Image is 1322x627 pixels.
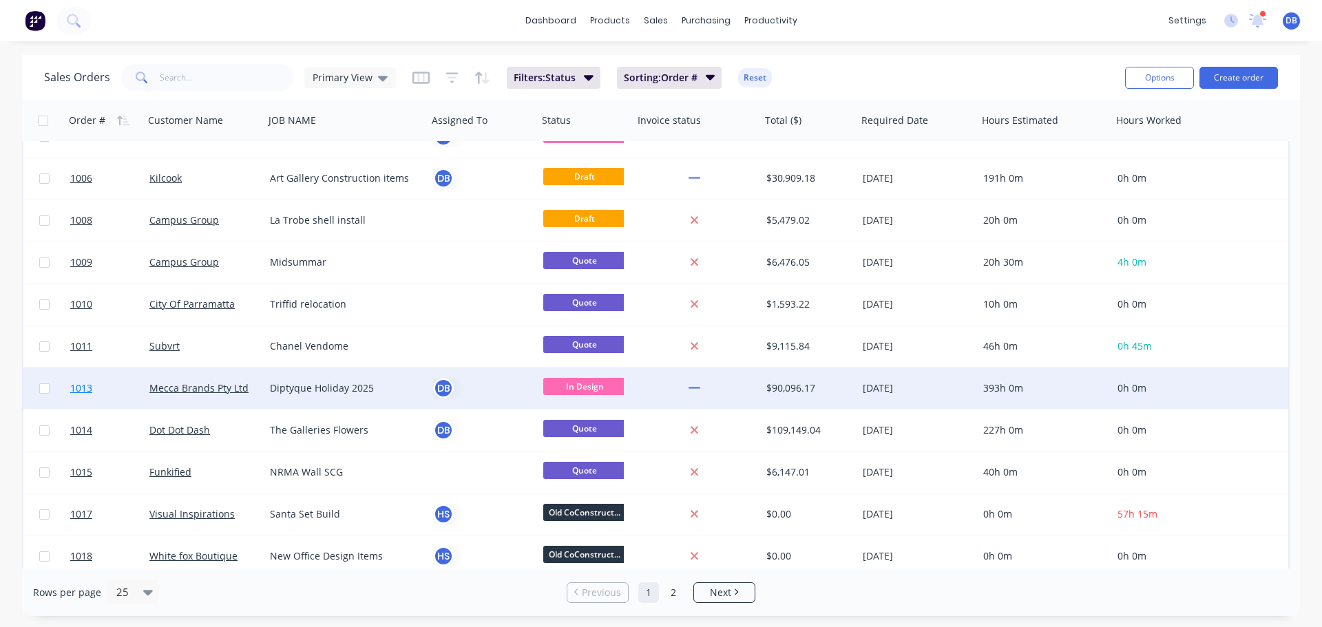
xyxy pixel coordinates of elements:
[149,171,182,184] a: Kilcook
[983,381,1100,395] div: 393h 0m
[1118,171,1146,184] span: 0h 0m
[270,255,415,269] div: Midsummar
[766,465,848,479] div: $6,147.01
[70,423,92,437] span: 1014
[983,549,1100,563] div: 0h 0m
[543,210,626,227] span: Draft
[766,255,848,269] div: $6,476.05
[270,549,415,563] div: New Office Design Items
[70,200,149,241] a: 1008
[149,423,210,436] a: Dot Dot Dash
[1118,465,1146,478] span: 0h 0m
[70,158,149,199] a: 1006
[25,10,45,31] img: Factory
[270,465,415,479] div: NRMA Wall SCG
[70,368,149,409] a: 1013
[507,67,600,89] button: Filters:Status
[1199,67,1278,89] button: Create order
[1118,381,1146,394] span: 0h 0m
[270,507,415,521] div: Santa Set Build
[160,64,294,92] input: Search...
[638,114,701,127] div: Invoice status
[1162,10,1213,31] div: settings
[270,339,415,353] div: Chanel Vendome
[863,507,972,521] div: [DATE]
[1118,549,1146,562] span: 0h 0m
[70,535,149,577] a: 1018
[70,381,92,395] span: 1013
[863,423,972,437] div: [DATE]
[983,465,1100,479] div: 40h 0m
[765,114,801,127] div: Total ($)
[710,586,731,599] span: Next
[70,213,92,227] span: 1008
[583,10,637,31] div: products
[270,423,415,437] div: The Galleries Flowers
[1118,507,1157,520] span: 57h 15m
[70,339,92,353] span: 1011
[766,381,848,395] div: $90,096.17
[149,507,235,520] a: Visual Inspirations
[863,549,972,563] div: [DATE]
[543,168,626,185] span: Draft
[433,504,454,524] div: HS
[433,168,454,189] div: DB
[149,549,238,562] a: White fox Boutique
[70,549,92,563] span: 1018
[518,10,583,31] a: dashboard
[863,465,972,479] div: [DATE]
[766,297,848,311] div: $1,593.22
[270,297,415,311] div: Triffid relocation
[737,10,804,31] div: productivity
[1118,213,1146,226] span: 0h 0m
[983,297,1100,311] div: 10h 0m
[983,339,1100,353] div: 46h 0m
[433,378,454,398] button: DB
[514,71,576,85] span: Filters: Status
[70,451,149,493] a: 1015
[738,68,772,87] button: Reset
[542,114,571,127] div: Status
[44,71,110,84] h1: Sales Orders
[766,549,848,563] div: $0.00
[70,326,149,367] a: 1011
[433,420,454,440] button: DB
[863,297,972,311] div: [DATE]
[638,582,659,603] a: Page 1 is your current page
[561,582,761,603] ul: Pagination
[1118,423,1146,436] span: 0h 0m
[70,465,92,479] span: 1015
[983,213,1100,227] div: 20h 0m
[983,423,1100,437] div: 227h 0m
[983,255,1100,269] div: 20h 30m
[694,586,755,599] a: Next page
[149,297,235,310] a: City Of Parramatta
[766,213,848,227] div: $5,479.02
[543,252,626,269] span: Quote
[766,339,848,353] div: $9,115.84
[269,114,316,127] div: JOB NAME
[433,546,454,566] button: HS
[582,586,621,599] span: Previous
[983,171,1100,185] div: 191h 0m
[983,507,1100,521] div: 0h 0m
[149,255,219,268] a: Campus Group
[567,586,628,599] a: Previous page
[863,381,972,395] div: [DATE]
[1118,339,1152,352] span: 0h 45m
[543,462,626,479] span: Quote
[543,294,626,311] span: Quote
[270,171,415,185] div: Art Gallery Construction items
[270,381,415,395] div: Diptyque Holiday 2025
[149,213,219,226] a: Campus Group
[69,114,105,127] div: Order #
[863,255,972,269] div: [DATE]
[766,423,848,437] div: $109,149.04
[432,114,487,127] div: Assigned To
[863,213,972,227] div: [DATE]
[149,339,180,352] a: Subvrt
[1286,14,1297,27] span: DB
